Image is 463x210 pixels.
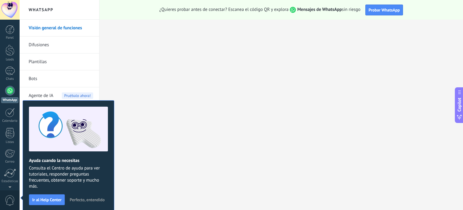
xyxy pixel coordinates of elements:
[20,53,99,70] li: Plantillas
[1,97,18,103] div: WhatsApp
[29,53,93,70] a: Plantillas
[1,179,19,183] div: Estadísticas
[29,37,93,53] a: Difusiones
[29,194,65,205] button: Ir al Help Center
[20,20,99,37] li: Visión general de funciones
[67,195,107,204] button: Perfecto, entendido
[29,165,108,189] span: Consulta el Centro de ayuda para ver tutoriales, responder preguntas frecuentes, obtener soporte ...
[29,87,93,104] a: Agente de IAPruébalo ahora!
[20,87,99,104] li: Agente de IA
[1,160,19,164] div: Correo
[1,119,19,123] div: Calendario
[1,58,19,62] div: Leads
[369,7,400,13] span: Probar WhatsApp
[29,70,93,87] a: Bots
[20,70,99,87] li: Bots
[62,92,93,99] span: Pruébalo ahora!
[20,37,99,53] li: Difusiones
[1,77,19,81] div: Chats
[456,98,462,111] span: Copilot
[29,87,53,104] span: Agente de IA
[365,5,403,15] button: Probar WhatsApp
[32,198,61,202] span: Ir al Help Center
[70,198,105,202] span: Perfecto, entendido
[297,7,342,12] strong: Mensajes de WhatsApp
[1,36,19,40] div: Panel
[159,7,361,13] span: ¿Quieres probar antes de conectar? Escanea el código QR y explora sin riesgo
[29,158,108,163] h2: Ayuda cuando la necesitas
[1,140,19,144] div: Listas
[29,20,93,37] a: Visión general de funciones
